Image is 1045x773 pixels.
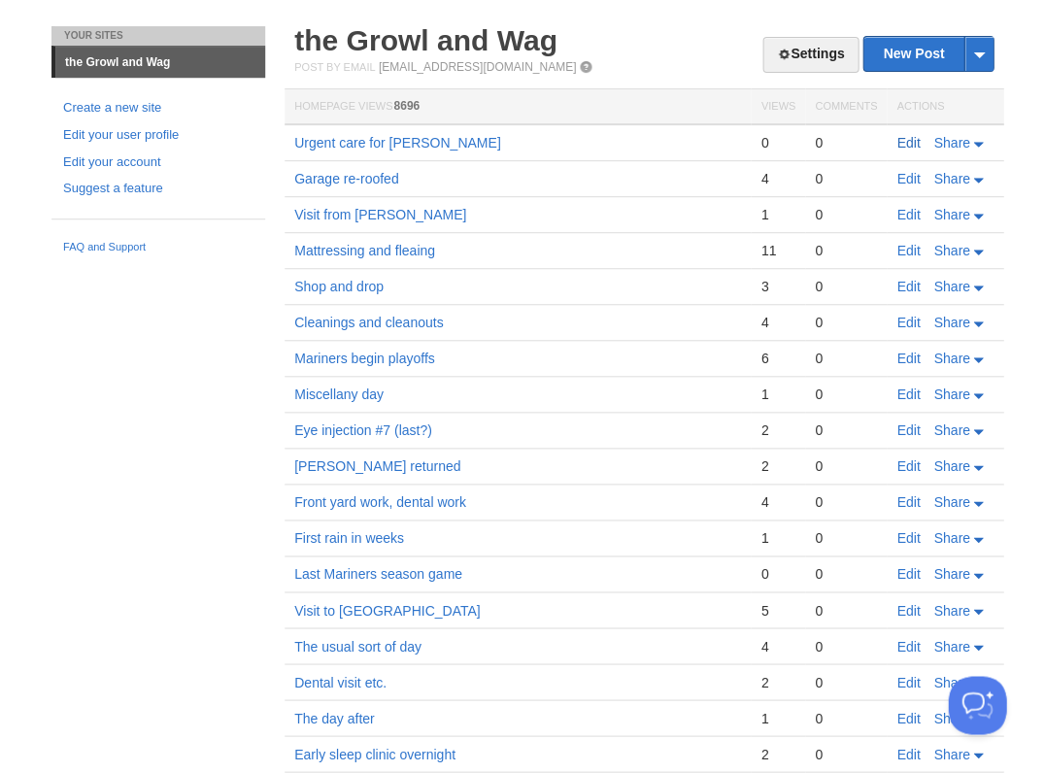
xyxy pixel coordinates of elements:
[760,421,794,439] div: 2
[760,134,794,151] div: 0
[815,529,877,547] div: 0
[933,746,969,761] span: Share
[933,386,969,402] span: Share
[760,745,794,762] div: 2
[815,386,877,403] div: 0
[760,601,794,619] div: 5
[887,89,1003,125] th: Actions
[294,386,384,402] a: Miscellany day
[815,242,877,259] div: 0
[294,279,384,294] a: Shop and drop
[760,278,794,295] div: 3
[294,458,460,474] a: [PERSON_NAME] returned
[896,135,920,151] a: Edit
[896,386,920,402] a: Edit
[294,171,398,186] a: Garage re-roofed
[294,135,500,151] a: Urgent care for [PERSON_NAME]
[63,152,253,173] a: Edit your account
[760,206,794,223] div: 1
[933,351,969,366] span: Share
[760,242,794,259] div: 11
[294,422,432,438] a: Eye injection #7 (last?)
[933,530,969,546] span: Share
[760,314,794,331] div: 4
[294,315,443,330] a: Cleanings and cleanouts
[294,746,455,761] a: Early sleep clinic overnight
[815,278,877,295] div: 0
[933,602,969,618] span: Share
[948,676,1006,734] iframe: Help Scout Beacon - Open
[896,710,920,725] a: Edit
[815,170,877,187] div: 0
[760,350,794,367] div: 6
[815,745,877,762] div: 0
[760,493,794,511] div: 4
[294,351,434,366] a: Mariners begin playoffs
[896,602,920,618] a: Edit
[896,494,920,510] a: Edit
[933,243,969,258] span: Share
[815,421,877,439] div: 0
[933,674,969,689] span: Share
[51,26,265,46] li: Your Sites
[760,170,794,187] div: 4
[896,279,920,294] a: Edit
[815,350,877,367] div: 0
[294,24,557,56] a: the Growl and Wag
[294,530,404,546] a: First rain in weeks
[805,89,887,125] th: Comments
[933,422,969,438] span: Share
[896,746,920,761] a: Edit
[760,529,794,547] div: 1
[760,457,794,475] div: 2
[896,458,920,474] a: Edit
[760,565,794,583] div: 0
[896,243,920,258] a: Edit
[896,674,920,689] a: Edit
[760,673,794,690] div: 2
[751,89,804,125] th: Views
[760,386,794,403] div: 1
[294,61,375,73] span: Post by Email
[63,179,253,199] a: Suggest a feature
[896,530,920,546] a: Edit
[63,125,253,146] a: Edit your user profile
[285,89,751,125] th: Homepage Views
[294,710,375,725] a: The day after
[294,566,462,582] a: Last Mariners season game
[815,709,877,726] div: 0
[933,494,969,510] span: Share
[933,315,969,330] span: Share
[815,601,877,619] div: 0
[933,566,969,582] span: Share
[760,709,794,726] div: 1
[815,673,877,690] div: 0
[294,207,466,222] a: Visit from [PERSON_NAME]
[933,279,969,294] span: Share
[815,493,877,511] div: 0
[863,37,993,71] a: New Post
[815,565,877,583] div: 0
[55,47,265,78] a: the Growl and Wag
[815,457,877,475] div: 0
[896,422,920,438] a: Edit
[933,207,969,222] span: Share
[762,37,859,73] a: Settings
[933,638,969,654] span: Share
[294,494,466,510] a: Front yard work, dental work
[896,171,920,186] a: Edit
[896,351,920,366] a: Edit
[896,566,920,582] a: Edit
[815,314,877,331] div: 0
[294,602,480,618] a: Visit to [GEOGRAPHIC_DATA]
[63,239,253,256] a: FAQ and Support
[379,60,576,74] a: [EMAIL_ADDRESS][DOMAIN_NAME]
[294,638,421,654] a: The usual sort of day
[815,134,877,151] div: 0
[760,637,794,655] div: 4
[933,710,969,725] span: Share
[815,206,877,223] div: 0
[933,171,969,186] span: Share
[933,135,969,151] span: Share
[294,674,387,689] a: Dental visit etc.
